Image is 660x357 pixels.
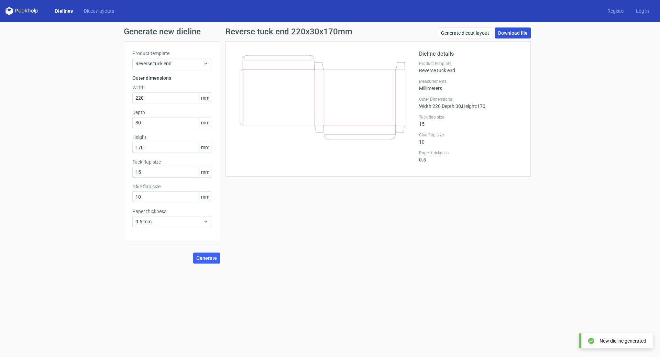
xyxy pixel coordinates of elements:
[419,114,522,120] label: Tuck flap size
[419,132,522,145] div: 10
[419,150,522,156] label: Paper thickness
[419,79,522,84] label: Measurements
[495,27,531,38] a: Download file
[199,118,211,128] span: mm
[124,27,536,36] h1: Generate new dieline
[419,114,522,127] div: 15
[199,142,211,153] span: mm
[441,103,461,109] span: , Depth : 30
[135,60,203,67] span: Reverse tuck end
[196,256,217,260] span: Generate
[193,253,220,264] button: Generate
[132,183,211,190] label: Glue flap size
[132,134,211,141] label: Height
[49,8,78,14] a: Dielines
[199,93,211,103] span: mm
[419,132,522,138] label: Glue flap size
[599,337,646,344] div: New dieline generated
[419,150,522,163] div: 0.5
[438,27,492,38] a: Generate diecut layout
[602,8,630,14] a: Register
[419,61,522,73] div: Reverse tuck end
[419,103,441,109] span: Width : 220
[135,218,203,225] span: 0.5 mm
[78,8,120,14] a: Diecut layouts
[132,84,211,91] label: Width
[199,192,211,202] span: mm
[132,208,211,215] label: Paper thickness
[132,109,211,116] label: Depth
[461,103,485,109] span: , Height : 170
[419,97,522,102] label: Outer Dimensions
[419,50,522,58] h2: Dieline details
[419,61,522,66] label: Product template
[132,75,211,81] h3: Outer dimensions
[199,167,211,177] span: mm
[419,79,522,91] div: Millimeters
[225,27,352,36] h1: Reverse tuck end 220x30x170mm
[132,158,211,165] label: Tuck flap size
[630,8,654,14] a: Log in
[132,50,211,57] label: Product template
